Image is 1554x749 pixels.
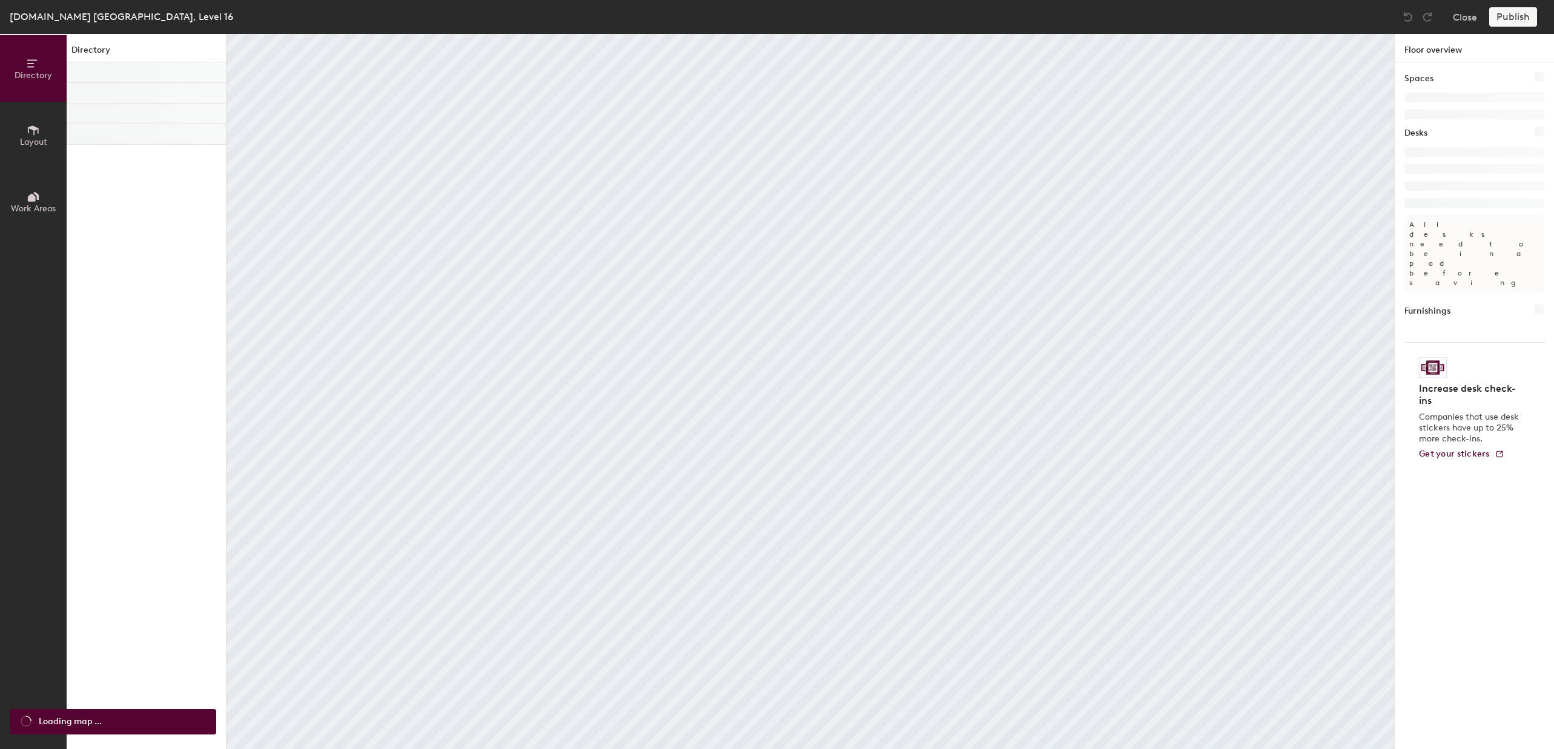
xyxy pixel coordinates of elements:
[1402,11,1414,23] img: Undo
[39,715,102,728] span: Loading map ...
[1419,383,1523,407] h4: Increase desk check-ins
[15,70,52,81] span: Directory
[1404,72,1433,85] h1: Spaces
[67,44,226,62] h1: Directory
[1395,34,1554,62] h1: Floor overview
[1419,449,1504,460] a: Get your stickers
[1453,7,1477,27] button: Close
[11,203,56,214] span: Work Areas
[226,34,1394,749] canvas: Map
[1421,11,1433,23] img: Redo
[10,9,233,24] div: [DOMAIN_NAME] [GEOGRAPHIC_DATA], Level 16
[1419,449,1490,459] span: Get your stickers
[1404,127,1427,140] h1: Desks
[1419,412,1523,444] p: Companies that use desk stickers have up to 25% more check-ins.
[1404,305,1450,318] h1: Furnishings
[1419,357,1447,378] img: Sticker logo
[1404,215,1544,292] p: All desks need to be in a pod before saving
[20,137,47,147] span: Layout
